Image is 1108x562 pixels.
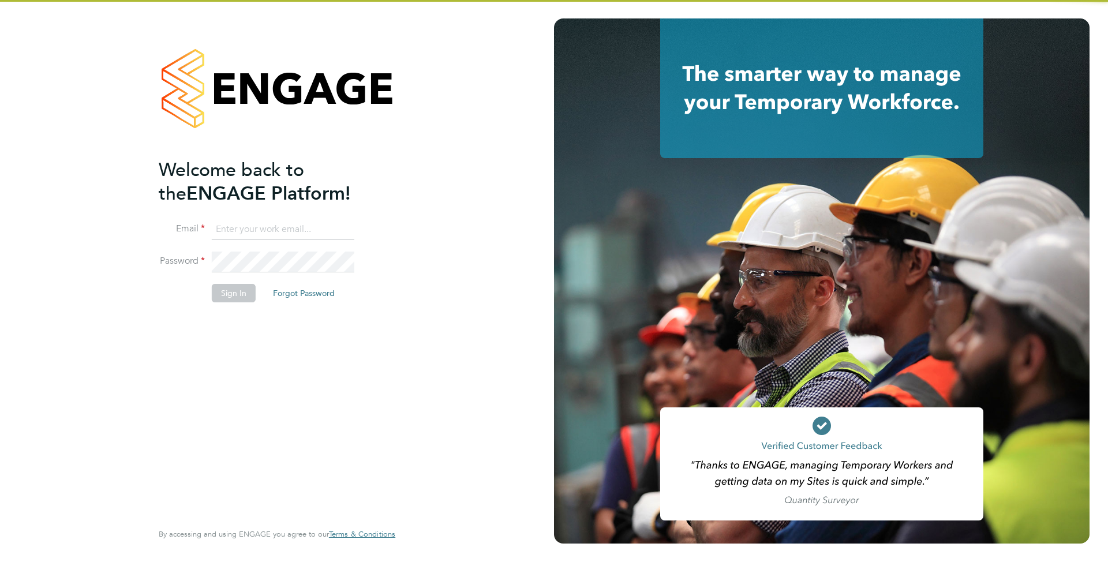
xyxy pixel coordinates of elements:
button: Forgot Password [264,284,344,302]
button: Sign In [212,284,256,302]
label: Email [159,223,205,235]
h2: ENGAGE Platform! [159,158,384,205]
label: Password [159,255,205,267]
span: Terms & Conditions [329,529,395,539]
input: Enter your work email... [212,219,354,240]
a: Terms & Conditions [329,530,395,539]
span: Welcome back to the [159,159,304,205]
span: By accessing and using ENGAGE you agree to our [159,529,395,539]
